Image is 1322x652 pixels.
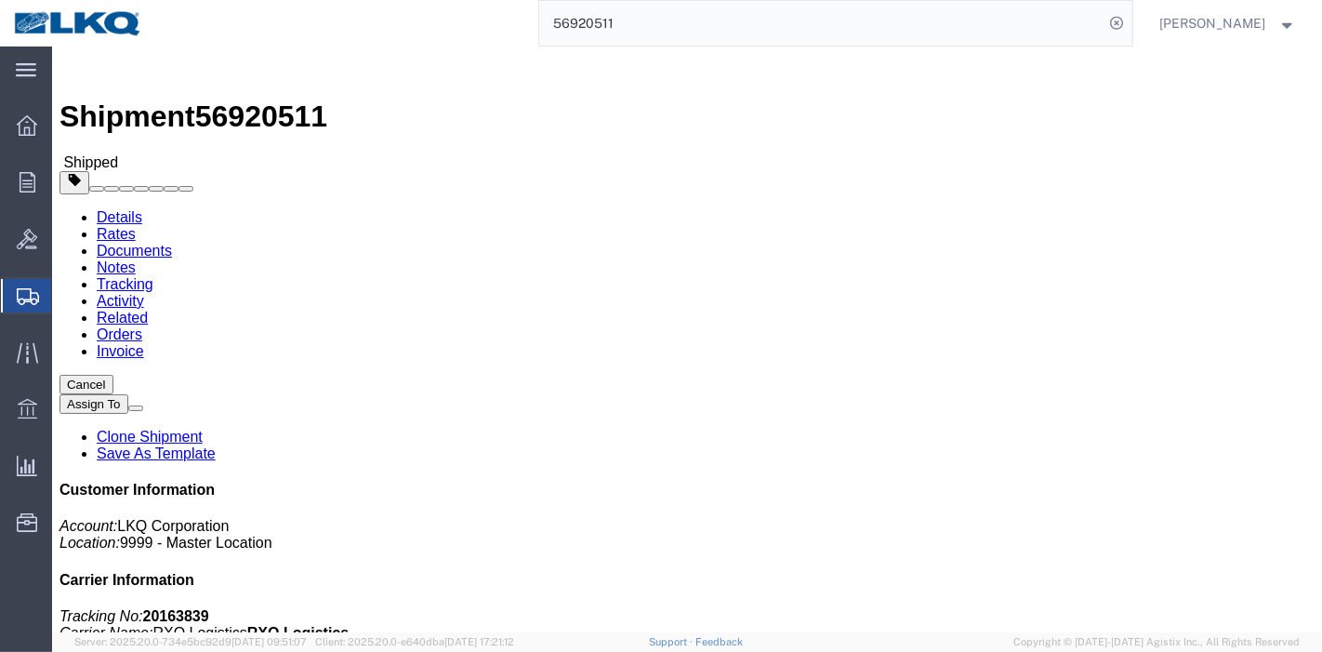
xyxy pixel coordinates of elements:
img: logo [13,9,143,37]
input: Search for shipment number, reference number [539,1,1104,46]
span: Client: 2025.20.0-e640dba [315,636,514,647]
iframe: To enrich screen reader interactions, please activate Accessibility in Grammarly extension settings [52,47,1322,632]
span: [DATE] 09:51:07 [231,636,307,647]
span: Praveen Nagaraj [1160,13,1266,33]
button: [PERSON_NAME] [1159,12,1297,34]
span: [DATE] 17:21:12 [444,636,514,647]
a: Feedback [695,636,743,647]
a: Support [649,636,695,647]
span: Server: 2025.20.0-734e5bc92d9 [74,636,307,647]
span: Copyright © [DATE]-[DATE] Agistix Inc., All Rights Reserved [1013,634,1300,650]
